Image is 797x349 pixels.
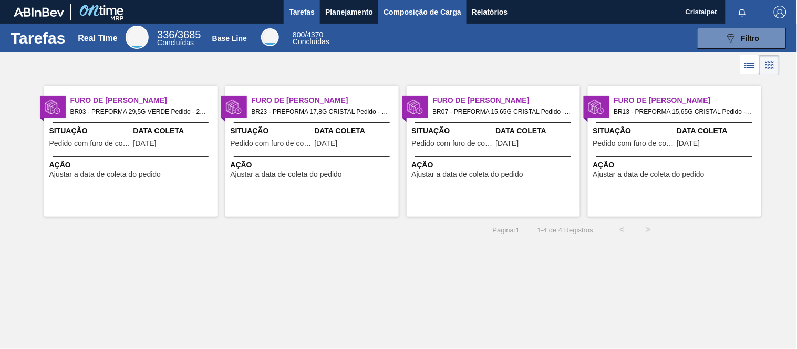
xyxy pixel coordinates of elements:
span: BR07 - PREFORMA 15,65G CRISTAL Pedido - 2011308 [433,106,572,118]
span: Pedido com furo de coleta [231,140,312,147]
div: Visão em Cards [760,55,780,75]
span: Planejamento [325,6,373,18]
span: Tarefas [289,6,315,18]
img: status [45,99,60,115]
span: Situação [412,125,493,136]
div: Real Time [126,26,149,49]
span: 1 - 4 de 4 Registros [535,226,593,234]
span: 20/08/2025 [677,140,700,147]
div: Base Line [212,34,247,43]
span: BR23 - PREFORMA 17,8G CRISTAL Pedido - 2001664 [252,106,390,118]
span: Concluídas [293,37,329,46]
span: Ajustar a data de coleta do pedido [231,171,343,178]
span: BR13 - PREFORMA 15,65G CRISTAL Pedido - 2010952 [614,106,753,118]
span: Furo de Coleta [252,95,399,106]
span: Ajustar a data de coleta do pedido [412,171,524,178]
span: 18/08/2025 [315,140,338,147]
div: Real Time [157,30,201,46]
img: status [407,99,423,115]
span: Data Coleta [496,125,577,136]
span: 20/08/2025 [496,140,519,147]
span: Pedido com furo de coleta [412,140,493,147]
span: Ação [49,160,215,171]
span: Ajustar a data de coleta do pedido [49,171,161,178]
span: Pedido com furo de coleta [593,140,675,147]
span: Situação [49,125,131,136]
button: > [635,217,661,243]
img: status [588,99,604,115]
span: 800 [293,30,305,39]
button: Filtro [697,28,786,49]
span: / 3685 [157,29,201,40]
img: status [226,99,242,115]
span: Pedido com furo de coleta [49,140,131,147]
span: / 4370 [293,30,323,39]
div: Real Time [78,34,117,43]
div: Base Line [261,28,279,46]
span: Ajustar a data de coleta do pedido [593,171,705,178]
span: 20/08/2025 [133,140,157,147]
span: Concluídas [157,38,194,47]
span: Furo de Coleta [70,95,218,106]
span: 336 [157,29,174,40]
img: TNhmsLtSVTkK8tSr43FrP2fwEKptu5GPRR3wAAAABJRU5ErkJggg== [14,7,64,17]
span: Situação [593,125,675,136]
span: Furo de Coleta [614,95,761,106]
span: Furo de Coleta [433,95,580,106]
h1: Tarefas [11,32,66,44]
span: Ação [231,160,396,171]
button: Notificações [726,5,759,19]
div: Base Line [293,31,329,45]
span: Data Coleta [315,125,396,136]
span: Situação [231,125,312,136]
span: Ação [593,160,759,171]
img: Logout [774,6,786,18]
span: Filtro [741,34,760,43]
div: Visão em Lista [740,55,760,75]
span: Data Coleta [133,125,215,136]
span: Composição de Carga [384,6,461,18]
span: Ação [412,160,577,171]
span: Página : 1 [493,226,520,234]
span: Data Coleta [677,125,759,136]
span: BR03 - PREFORMA 29,5G VERDE Pedido - 2007638 [70,106,209,118]
button: < [609,217,635,243]
span: Relatórios [472,6,508,18]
